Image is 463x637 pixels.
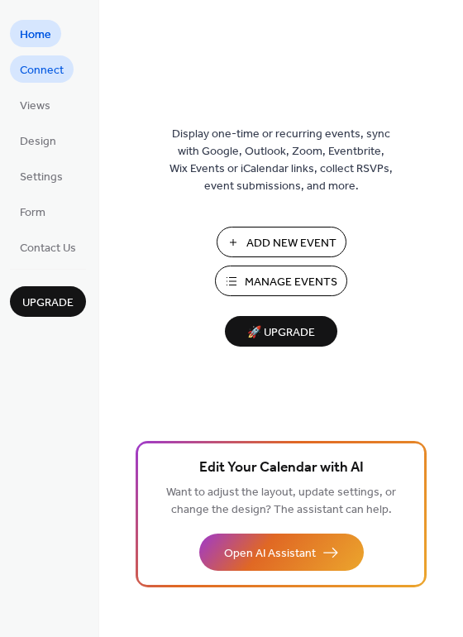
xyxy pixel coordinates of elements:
span: Form [20,204,45,222]
span: Manage Events [245,274,337,291]
a: Design [10,127,66,154]
a: Connect [10,55,74,83]
button: 🚀 Upgrade [225,316,337,347]
button: Open AI Assistant [199,534,364,571]
span: Settings [20,169,63,186]
button: Upgrade [10,286,86,317]
a: Views [10,91,60,118]
span: Connect [20,62,64,79]
span: Open AI Assistant [224,545,316,563]
span: Home [20,26,51,44]
span: Edit Your Calendar with AI [199,457,364,480]
span: Want to adjust the layout, update settings, or change the design? The assistant can help. [166,481,396,521]
span: Contact Us [20,240,76,257]
span: Add New Event [246,235,337,252]
span: Design [20,133,56,151]
button: Add New Event [217,227,346,257]
span: Display one-time or recurring events, sync with Google, Outlook, Zoom, Eventbrite, Wix Events or ... [169,126,393,195]
a: Settings [10,162,73,189]
a: Contact Us [10,233,86,261]
span: Upgrade [22,295,74,312]
a: Form [10,198,55,225]
button: Manage Events [215,266,347,296]
a: Home [10,20,61,47]
span: Views [20,98,50,115]
span: 🚀 Upgrade [235,322,327,344]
